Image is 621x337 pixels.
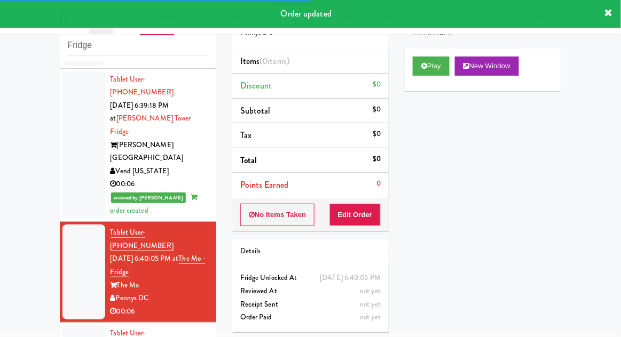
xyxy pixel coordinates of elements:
span: Order updated [281,7,332,20]
span: Points Earned [240,179,288,191]
div: Vend [US_STATE] [111,165,208,178]
span: not yet [360,299,381,309]
div: $0 [373,103,381,116]
span: Subtotal [240,105,271,117]
span: · [PHONE_NUMBER] [111,227,174,251]
input: Search vision orders [68,36,208,55]
div: [PERSON_NAME][GEOGRAPHIC_DATA] [111,139,208,165]
div: $0 [373,78,381,91]
span: reviewed by [PERSON_NAME] [111,192,186,203]
div: [DATE] 6:40:05 PM [320,271,381,285]
div: Pennys DC [111,292,208,305]
span: Total [240,154,257,166]
div: 00:06 [111,305,208,318]
ng-pluralize: items [268,55,287,67]
button: New Window [455,57,519,76]
h5: Pennys DC [240,29,381,37]
div: 00:06 [111,178,208,191]
button: Edit Order [329,204,381,226]
a: The Mo - Fridge [111,253,206,277]
div: Reviewed At [240,285,381,298]
span: Tax [240,129,251,141]
li: Tablet User· [PHONE_NUMBER][DATE] 6:39:18 PM at[PERSON_NAME] Tower Fridge[PERSON_NAME][GEOGRAPHIC... [60,69,216,222]
div: The Mo [111,279,208,292]
a: Tablet User· [PHONE_NUMBER] [111,74,174,98]
div: 0 [376,177,381,190]
div: Fridge Unlocked At [240,271,381,285]
div: Details [240,245,381,258]
span: Items [240,55,289,67]
span: [DATE] 6:39:18 PM at [111,100,169,124]
span: not yet [360,286,381,296]
div: $0 [373,127,381,141]
div: $0 [373,153,381,166]
button: Play [413,57,450,76]
button: No Items Taken [240,204,315,226]
span: order created [111,192,198,215]
a: [PERSON_NAME] Tower Fridge [111,113,191,137]
div: Receipt Sent [240,298,381,311]
span: [DATE] 6:40:05 PM at [111,253,179,263]
li: Tablet User· [PHONE_NUMBER][DATE] 6:40:05 PM atThe Mo - FridgeThe MoPennys DC00:06 [60,222,216,323]
span: Discount [240,79,272,92]
div: Order Paid [240,311,381,324]
a: Tablet User· [PHONE_NUMBER] [111,227,174,251]
span: not yet [360,312,381,322]
span: (0 ) [260,55,289,67]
